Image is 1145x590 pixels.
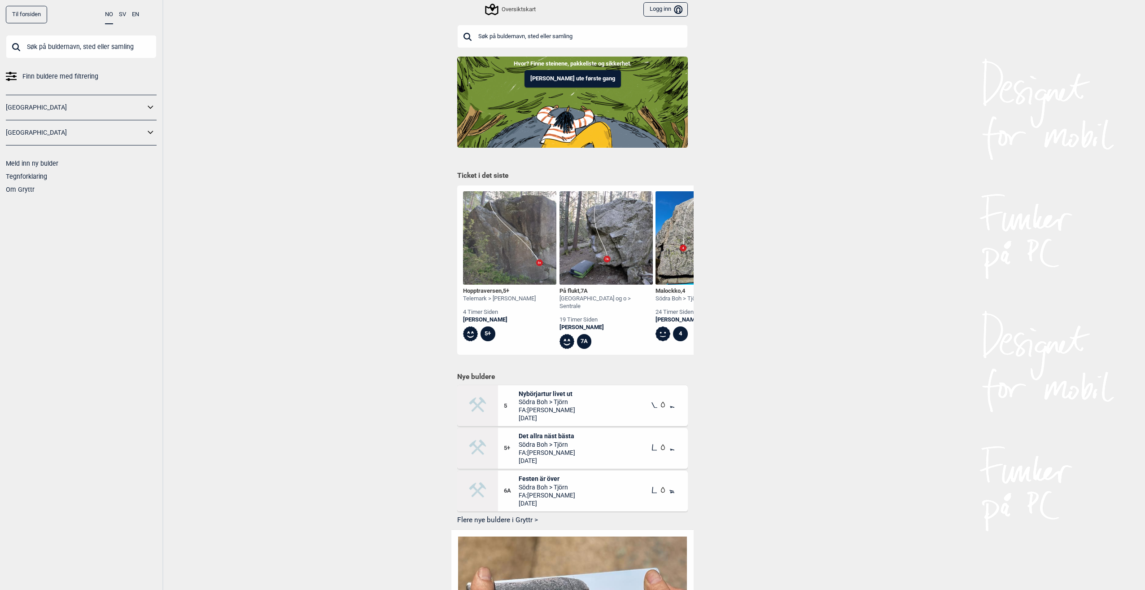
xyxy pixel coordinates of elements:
span: Finn buldere med filtrering [22,70,98,83]
span: 7A [581,287,588,294]
span: Södra Boh > Tjörn [519,483,575,491]
a: Til forsiden [6,6,47,23]
div: 4 timer siden [463,308,536,316]
img: Pa flukt 200417 [559,191,653,285]
span: FA: [PERSON_NAME] [519,491,575,499]
button: Flere nye buldere i Gryttr > [457,513,688,527]
span: Södra Boh > Tjörn [519,398,575,406]
span: FA: [PERSON_NAME] [519,406,575,414]
span: 5 [504,402,519,410]
a: Tegnforklaring [6,173,47,180]
button: EN [132,6,139,23]
p: Hvor? Finne steinene, pakkeliste og sikkerhet. [7,59,1138,68]
div: Bilde Mangler5Nybörjartur livet utSödra Boh > TjörnFA:[PERSON_NAME][DATE] [457,385,688,426]
button: NO [105,6,113,24]
span: FA: [PERSON_NAME] [519,449,575,457]
span: [DATE] [519,499,575,507]
div: Oversiktskart [486,4,536,15]
a: [PERSON_NAME] [656,316,700,324]
h1: Ticket i det siste [457,171,688,181]
span: 4 [682,287,685,294]
div: Bilde Mangler6AFesten är överSödra Boh > TjörnFA:[PERSON_NAME][DATE] [457,471,688,511]
div: 5+ [481,326,495,341]
input: Søk på buldernavn, sted eller samling [457,25,688,48]
div: [GEOGRAPHIC_DATA] og o > Sentrale [559,295,653,310]
a: Meld inn ny bulder [6,160,58,167]
button: [PERSON_NAME] ute første gang [524,70,621,88]
a: [PERSON_NAME] [463,316,536,324]
span: Nybörjartur livet ut [519,390,575,398]
img: Bilde Mangler [457,385,498,426]
a: [GEOGRAPHIC_DATA] [6,126,145,139]
span: 5+ [504,445,519,452]
a: Finn buldere med filtrering [6,70,157,83]
div: 19 timer siden [559,316,653,324]
a: [PERSON_NAME] [559,324,653,331]
div: 7A [577,334,592,349]
div: Malockko , [656,287,700,295]
img: Malockko 230807 [656,191,749,285]
div: Telemark > [PERSON_NAME] [463,295,536,303]
img: Bilde Mangler [457,428,498,469]
div: Bilde Mangler5+Det allra näst bästaSödra Boh > TjörnFA:[PERSON_NAME][DATE] [457,428,688,469]
span: Det allra näst bästa [519,432,575,440]
span: [DATE] [519,457,575,465]
span: Södra Boh > Tjörn [519,440,575,449]
span: [DATE] [519,414,575,422]
a: [GEOGRAPHIC_DATA] [6,101,145,114]
img: Indoor to outdoor [457,57,688,147]
input: Søk på buldernavn, sted eller samling [6,35,157,58]
h1: Nye buldere [457,372,688,381]
div: Hopptraversen , [463,287,536,295]
img: Bilde Mangler [457,471,498,511]
a: Om Gryttr [6,186,35,193]
div: 4 [673,326,688,341]
span: 5+ [503,287,509,294]
img: Hopptraversen [463,191,556,285]
div: På flukt , [559,287,653,295]
span: Festen är över [519,475,575,483]
div: 24 timer siden [656,308,700,316]
button: Logg inn [643,2,688,17]
span: 6A [504,487,519,495]
button: SV [119,6,126,23]
div: Södra Boh > Tjörn [656,295,700,303]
